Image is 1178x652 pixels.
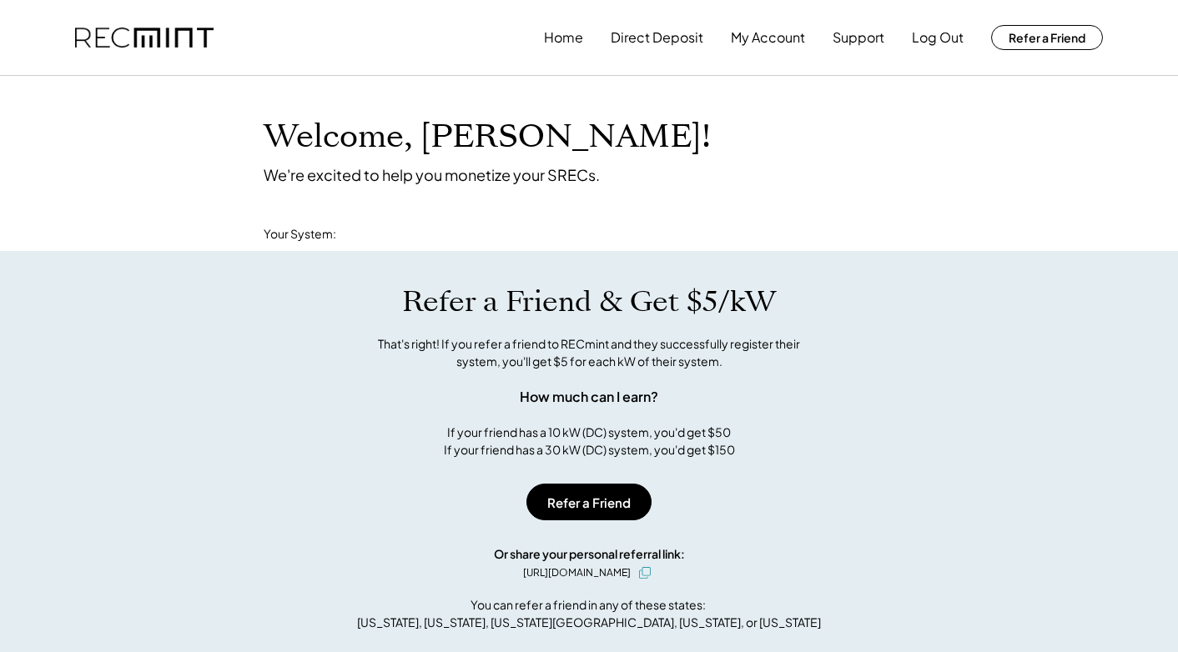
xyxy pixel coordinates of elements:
[264,118,711,157] h1: Welcome, [PERSON_NAME]!
[526,484,652,520] button: Refer a Friend
[635,563,655,583] button: click to copy
[264,165,600,184] div: We're excited to help you monetize your SRECs.
[360,335,818,370] div: That's right! If you refer a friend to RECmint and they successfully register their system, you'l...
[611,21,703,54] button: Direct Deposit
[544,21,583,54] button: Home
[357,596,821,631] div: You can refer a friend in any of these states: [US_STATE], [US_STATE], [US_STATE][GEOGRAPHIC_DATA...
[991,25,1103,50] button: Refer a Friend
[523,565,631,580] div: [URL][DOMAIN_NAME]
[494,545,685,563] div: Or share your personal referral link:
[833,21,884,54] button: Support
[444,424,735,459] div: If your friend has a 10 kW (DC) system, you'd get $50 If your friend has a 30 kW (DC) system, you...
[912,21,964,54] button: Log Out
[402,284,776,319] h1: Refer a Friend & Get $5/kW
[264,226,336,243] div: Your System:
[520,387,658,407] div: How much can I earn?
[731,21,805,54] button: My Account
[75,28,214,48] img: recmint-logotype%403x.png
